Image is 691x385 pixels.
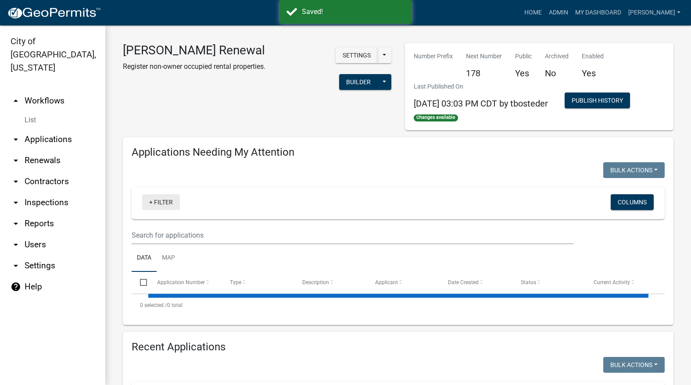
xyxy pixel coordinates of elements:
[221,272,294,293] datatable-header-cell: Type
[132,146,665,159] h4: Applications Needing My Attention
[157,279,205,285] span: Application Number
[545,68,569,78] h5: No
[585,272,658,293] datatable-header-cell: Current Activity
[565,98,630,105] wm-modal-confirm: Workflow Publish History
[339,74,378,90] button: Builder
[414,82,548,91] p: Last Published On
[375,279,398,285] span: Applicant
[625,4,684,21] a: [PERSON_NAME]
[11,282,21,292] i: help
[565,93,630,108] button: Publish History
[132,341,665,353] h4: Recent Applications
[582,52,604,61] p: Enabled
[572,4,625,21] a: My Dashboard
[132,272,148,293] datatable-header-cell: Select
[157,244,180,272] a: Map
[466,52,502,61] p: Next Number
[123,61,265,72] p: Register non-owner occupied rental properties.
[603,162,665,178] button: Bulk Actions
[11,260,21,271] i: arrow_drop_down
[140,302,167,308] span: 0 selected /
[132,226,573,244] input: Search for applications
[336,47,378,63] button: Settings
[142,194,180,210] a: + Filter
[515,68,532,78] h5: Yes
[414,114,458,121] span: Changes available
[515,52,532,61] p: Public
[148,272,221,293] datatable-header-cell: Application Number
[414,98,548,109] span: [DATE] 03:03 PM CDT by tbosteder
[440,272,512,293] datatable-header-cell: Date Created
[294,272,367,293] datatable-header-cell: Description
[414,52,453,61] p: Number Prefix
[302,7,405,17] div: Saved!
[11,155,21,166] i: arrow_drop_down
[11,197,21,208] i: arrow_drop_down
[545,4,572,21] a: Admin
[582,68,604,78] h5: Yes
[11,218,21,229] i: arrow_drop_down
[594,279,630,285] span: Current Activity
[603,357,665,373] button: Bulk Actions
[11,176,21,187] i: arrow_drop_down
[466,68,502,78] h5: 178
[132,244,157,272] a: Data
[302,279,329,285] span: Description
[132,294,665,316] div: 0 total
[367,272,440,293] datatable-header-cell: Applicant
[11,134,21,145] i: arrow_drop_down
[611,194,654,210] button: Columns
[230,279,241,285] span: Type
[512,272,585,293] datatable-header-cell: Status
[11,239,21,250] i: arrow_drop_down
[545,52,569,61] p: Archived
[123,43,265,58] h3: [PERSON_NAME] Renewal
[448,279,479,285] span: Date Created
[521,279,536,285] span: Status
[11,96,21,106] i: arrow_drop_up
[521,4,545,21] a: Home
